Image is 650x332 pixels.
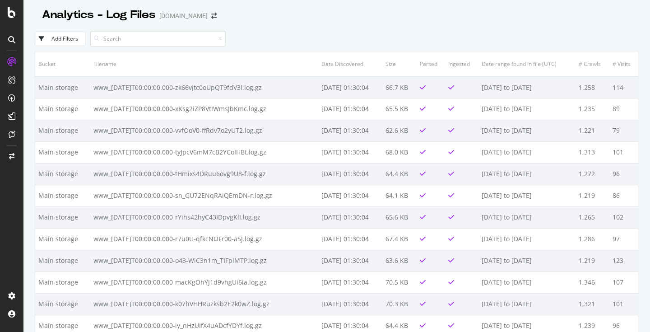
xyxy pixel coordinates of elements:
[51,35,78,42] div: Add Filters
[609,51,638,76] th: # Visits
[382,163,417,185] td: 64.4 KB
[35,32,86,46] button: Add Filters
[478,293,576,315] td: [DATE] to [DATE]
[576,206,609,228] td: 1,265
[382,51,417,76] th: Size
[445,51,478,76] th: Ingested
[609,271,638,293] td: 107
[382,98,417,120] td: 65.5 KB
[576,250,609,271] td: 1,219
[35,271,90,293] td: Main storage
[382,141,417,163] td: 68.0 KB
[478,185,576,206] td: [DATE] to [DATE]
[90,141,318,163] td: www_[DATE]T00:00:00.000-tyJpcV6mM7cB2YCoIHBt.log.gz
[90,51,318,76] th: Filename
[609,185,638,206] td: 86
[478,206,576,228] td: [DATE] to [DATE]
[35,185,90,206] td: Main storage
[576,228,609,250] td: 1,286
[478,228,576,250] td: [DATE] to [DATE]
[576,293,609,315] td: 1,321
[318,250,382,271] td: [DATE] 01:30:04
[382,76,417,98] td: 66.7 KB
[478,76,576,98] td: [DATE] to [DATE]
[478,51,576,76] th: Date range found in file (UTC)
[382,120,417,141] td: 62.6 KB
[478,250,576,271] td: [DATE] to [DATE]
[382,250,417,271] td: 63.6 KB
[35,76,90,98] td: Main storage
[35,98,90,120] td: Main storage
[382,293,417,315] td: 70.3 KB
[90,250,318,271] td: www_[DATE]T00:00:00.000-o43-WiC3n1m_TIFplMTP.log.gz
[318,98,382,120] td: [DATE] 01:30:04
[35,141,90,163] td: Main storage
[382,185,417,206] td: 64.1 KB
[609,228,638,250] td: 97
[576,271,609,293] td: 1,346
[576,76,609,98] td: 1,258
[90,163,318,185] td: www_[DATE]T00:00:00.000-tHmixs4DRuu6ovg9U8-f.log.gz
[478,163,576,185] td: [DATE] to [DATE]
[318,185,382,206] td: [DATE] 01:30:04
[609,206,638,228] td: 102
[576,51,609,76] th: # Crawls
[576,163,609,185] td: 1,272
[35,51,90,76] th: Bucket
[609,250,638,271] td: 123
[35,228,90,250] td: Main storage
[35,206,90,228] td: Main storage
[318,293,382,315] td: [DATE] 01:30:04
[609,163,638,185] td: 96
[382,228,417,250] td: 67.4 KB
[609,120,638,141] td: 79
[576,98,609,120] td: 1,235
[382,206,417,228] td: 65.6 KB
[90,31,226,47] input: Search
[318,76,382,98] td: [DATE] 01:30:04
[35,250,90,271] td: Main storage
[478,98,576,120] td: [DATE] to [DATE]
[417,51,445,76] th: Parsed
[318,51,382,76] th: Date Discovered
[90,206,318,228] td: www_[DATE]T00:00:00.000-rYihs42hyC43IDpvgKlI.log.gz
[382,271,417,293] td: 70.5 KB
[478,120,576,141] td: [DATE] to [DATE]
[90,228,318,250] td: www_[DATE]T00:00:00.000-r7u0U-qfkcNOFr00-a5J.log.gz
[576,141,609,163] td: 1,313
[90,76,318,98] td: www_[DATE]T00:00:00.000-zk66vjtc0oUpQT9fdV3i.log.gz
[478,141,576,163] td: [DATE] to [DATE]
[609,141,638,163] td: 101
[318,141,382,163] td: [DATE] 01:30:04
[478,271,576,293] td: [DATE] to [DATE]
[90,98,318,120] td: www_[DATE]T00:00:00.000-xKsg2iZP8VtIWmsJbKmc.log.gz
[318,228,382,250] td: [DATE] 01:30:04
[576,185,609,206] td: 1,219
[159,11,208,20] div: [DOMAIN_NAME]
[211,13,217,19] div: arrow-right-arrow-left
[90,120,318,141] td: www_[DATE]T00:00:00.000-vvfOoV0-ffRdv7o2yUT2.log.gz
[318,206,382,228] td: [DATE] 01:30:04
[318,271,382,293] td: [DATE] 01:30:04
[35,163,90,185] td: Main storage
[90,271,318,293] td: www_[DATE]T00:00:00.000-macKgOhYJ1d9vhgUi6ia.log.gz
[609,76,638,98] td: 114
[318,163,382,185] td: [DATE] 01:30:04
[35,293,90,315] td: Main storage
[35,120,90,141] td: Main storage
[42,7,156,23] div: Analytics - Log Files
[90,185,318,206] td: www_[DATE]T00:00:00.000-sn_GU72ENqRAiQEmDN-r.log.gz
[576,120,609,141] td: 1,221
[90,293,318,315] td: www_[DATE]T00:00:00.000-k07hVHHRuzksb2E2k0wZ.log.gz
[609,98,638,120] td: 89
[609,293,638,315] td: 101
[318,120,382,141] td: [DATE] 01:30:04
